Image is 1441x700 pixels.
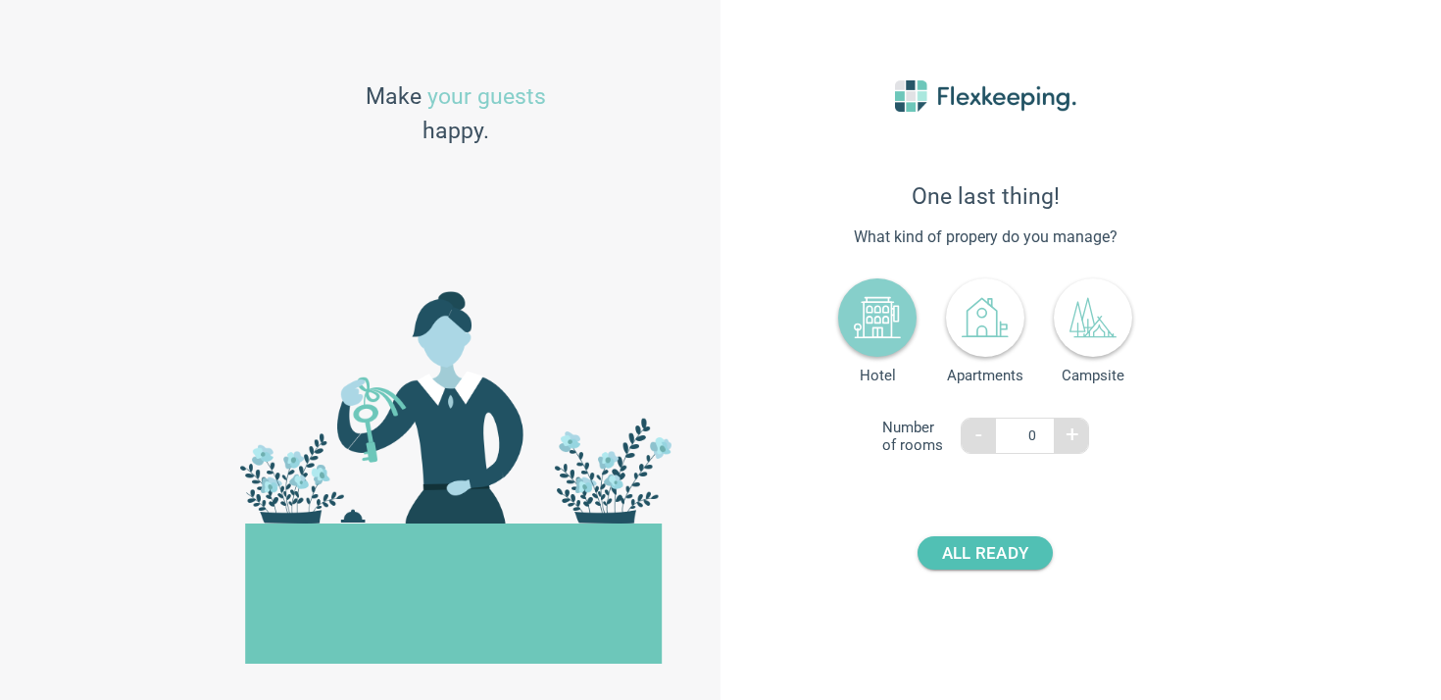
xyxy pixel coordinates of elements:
[946,367,1024,384] span: Apartments
[942,536,1028,570] span: ALL READY
[770,225,1201,249] span: What kind of propery do you manage?
[1066,421,1079,448] span: +
[918,536,1053,570] button: ALL READY
[975,421,982,448] span: -
[962,419,996,453] button: -
[882,419,951,454] span: Number of rooms
[770,183,1201,210] span: One last thing!
[1054,367,1132,384] span: Campsite
[1054,419,1088,453] button: +
[427,83,546,110] span: your guests
[838,367,917,384] span: Hotel
[366,80,546,149] span: Make happy.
